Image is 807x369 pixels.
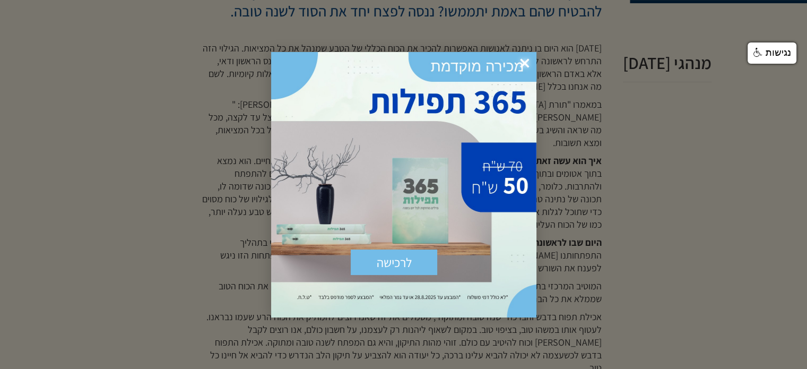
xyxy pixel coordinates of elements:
[513,52,536,75] span: ×
[513,52,536,75] div: סגור פופאפ
[753,48,763,57] img: נגישות
[748,42,796,64] a: נגישות
[766,47,791,58] span: נגישות
[351,250,437,275] div: שלח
